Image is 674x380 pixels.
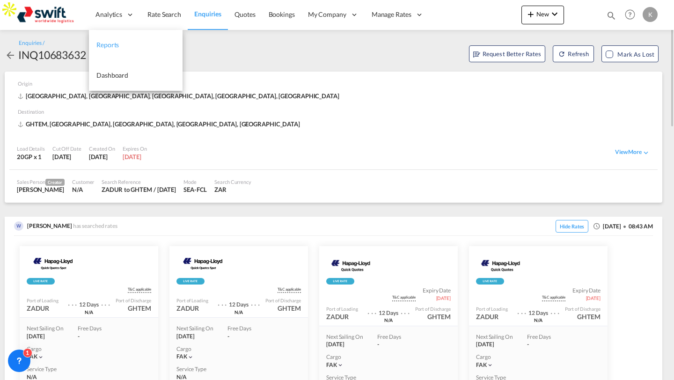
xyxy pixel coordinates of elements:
md-icon: assets/icons/custom/RBR.svg [473,51,480,58]
div: Port of Loading [326,306,358,312]
md-icon: icon-arrow-left [5,50,16,61]
div: Cargo [176,345,301,353]
div: N/A [72,185,94,194]
div: Free Days [377,333,415,341]
span: [DATE] [436,295,451,301]
div: via Port Not Available [68,309,110,315]
span: Get Guaranteed Slot UponBooking Confirmation [392,295,416,301]
div: . . . [550,304,560,317]
div: Next Sailing On [176,325,213,333]
div: ZADUR to GHTEM / 1 Oct 2025 [102,185,176,194]
img: rpa-live-rate.png [27,278,55,285]
div: Rollable available [326,278,354,285]
div: Service Type [27,365,64,373]
div: Port of Loading [476,306,508,312]
span: Get Guaranteed Slot UponBooking Confirmation [542,295,565,301]
div: [DATE] [326,341,363,349]
span: Creator [45,179,65,186]
button: Mark as Lost [601,45,659,62]
div: Destination [18,108,654,120]
div: Port of Discharge [265,297,301,304]
div: [DATE] [176,333,213,341]
div: Port of Discharge [415,306,451,312]
div: GHTEM [577,312,601,322]
div: Free Days [78,325,115,333]
div: Cargo [326,353,451,361]
md-icon: icon-chevron-down [642,148,650,157]
span: Get Guaranteed Slot UponBooking Confirmation [278,287,301,293]
div: Sales Person [17,178,65,186]
div: GHTEM [278,304,301,313]
img: rpa-live-rate.png [476,278,504,285]
md-icon: icon-checkbox-blank-circle [623,225,626,228]
span: Hide Rates [556,220,588,233]
img: Hapag-Lloyd Spot [30,252,76,276]
div: Port of Loading [27,297,59,304]
div: Mode [183,178,207,185]
img: rpa-live-rate.png [326,278,354,285]
div: . . . [517,304,527,317]
div: 1 Oct 2025 [52,153,81,161]
span: GHTEM, [GEOGRAPHIC_DATA], [GEOGRAPHIC_DATA], [GEOGRAPHIC_DATA], [GEOGRAPHIC_DATA] [18,120,302,128]
div: ZADUR [27,304,49,313]
div: - [227,333,265,341]
div: [GEOGRAPHIC_DATA], [GEOGRAPHIC_DATA], [GEOGRAPHIC_DATA], [GEOGRAPHIC_DATA], [GEOGRAPHIC_DATA] [18,92,342,100]
div: Port of Discharge [116,297,151,304]
span: Request Better Rates [473,49,542,58]
md-icon: icon-chevron-down [337,362,344,368]
div: Free Days [527,333,564,341]
button: assets/icons/custom/RBR.svgRequest Better Rates [469,45,546,62]
img: Hapag-Lloyd Spot [330,252,373,276]
div: Created On [89,145,115,152]
div: GHTEM [128,304,151,313]
div: Service Type [176,365,214,373]
div: . . . [68,295,77,309]
div: Origin [18,80,654,92]
div: [DATE] 08:43 AM [551,221,653,232]
div: 21 Dec 2025 [123,153,147,161]
div: ZADUR [176,304,199,313]
div: Transit Time 12 Days [376,304,400,317]
div: SEA-FCL [183,185,207,194]
span: [DATE] [586,295,601,301]
div: Rollable available [27,278,55,285]
img: Hapag-Lloyd Spot [180,252,226,276]
div: icon-arrow-left [5,47,18,62]
div: GHTEM [427,312,451,322]
span: Expiry Date [423,287,451,295]
span: Expiry Date [572,287,601,295]
span: FAK [326,361,337,368]
div: Cargo [476,353,601,361]
img: Hapag-Lloyd Spot [479,252,523,276]
div: Cargo [27,345,151,353]
div: ZAR [214,185,251,194]
div: Free Days [227,325,265,333]
div: Mark as Lost [617,50,654,59]
div: . . . [401,304,410,317]
div: Search Currency [214,178,251,185]
div: Load Details [17,145,45,152]
md-checkbox: Mark as Lost [606,50,654,59]
div: Next Sailing On [476,333,513,341]
span: FAK [176,353,187,360]
div: Cut Off Date [52,145,81,152]
md-icon: icon-chevron-down [37,354,44,360]
div: Winston g [17,185,65,194]
span: Get Guaranteed Slot UponBooking Confirmation [128,287,151,293]
div: via Port Not Available [367,317,410,323]
span: [PERSON_NAME] [27,222,72,229]
md-icon: icon-clock [593,222,601,230]
div: Transit Time 12 Days [526,304,550,317]
span: FAK [27,353,37,360]
div: Search Reference [102,178,176,185]
div: . . . [367,304,377,317]
div: Rollable available [176,278,205,285]
div: Customer [72,178,94,185]
div: - [527,341,564,349]
div: via Port Not Available [517,317,559,323]
div: Next Sailing On [27,325,64,333]
div: Expires On [123,145,147,152]
div: . . . [101,295,110,309]
md-icon: icon-chevron-down [187,354,194,360]
div: ZADUR [326,312,349,322]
